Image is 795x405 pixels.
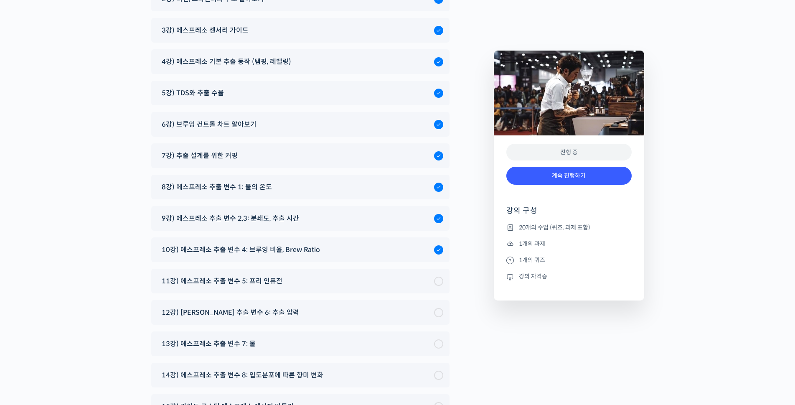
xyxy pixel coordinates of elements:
[162,87,224,99] span: 5강) TDS와 추출 수율
[162,181,272,193] span: 8강) 에스프레소 추출 변수 1: 물의 온도
[157,150,443,161] a: 7강) 추출 설계를 위한 커핑
[157,213,443,224] a: 9강) 에스프레소 추출 변수 2,3: 분쇄도, 추출 시간
[3,265,55,286] a: 홈
[506,222,632,232] li: 20개의 수업 (퀴즈, 과제 포함)
[157,338,443,349] a: 13강) 에스프레소 추출 변수 7: 물
[157,369,443,381] a: 14강) 에스프레소 추출 변수 8: 입도분포에 따른 향미 변화
[162,213,299,224] span: 9강) 에스프레소 추출 변수 2,3: 분쇄도, 추출 시간
[157,307,443,318] a: 12강) [PERSON_NAME] 추출 변수 6: 추출 압력
[76,278,86,285] span: 대화
[162,25,249,36] span: 3강) 에스프레소 센서리 가이드
[506,239,632,249] li: 1개의 과제
[157,25,443,36] a: 3강) 에스프레소 센서리 가이드
[162,244,320,255] span: 10강) 에스프레소 추출 변수 4: 브루잉 비율, Brew Ratio
[506,206,632,222] h4: 강의 구성
[157,275,443,287] a: 11강) 에스프레소 추출 변수 5: 프리 인퓨전
[108,265,160,286] a: 설정
[162,369,323,381] span: 14강) 에스프레소 추출 변수 8: 입도분포에 따른 향미 변화
[157,87,443,99] a: 5강) TDS와 추출 수율
[162,56,291,67] span: 4강) 에스프레소 기본 추출 동작 (탬핑, 레벨링)
[162,150,238,161] span: 7강) 추출 설계를 위한 커핑
[157,119,443,130] a: 6강) 브루잉 컨트롤 차트 알아보기
[506,255,632,265] li: 1개의 퀴즈
[157,56,443,67] a: 4강) 에스프레소 기본 추출 동작 (탬핑, 레벨링)
[506,167,632,185] a: 계속 진행하기
[162,338,256,349] span: 13강) 에스프레소 추출 변수 7: 물
[129,278,139,284] span: 설정
[55,265,108,286] a: 대화
[162,307,299,318] span: 12강) [PERSON_NAME] 추출 변수 6: 추출 압력
[26,278,31,284] span: 홈
[506,144,632,161] div: 진행 중
[506,272,632,282] li: 강의 자격증
[162,275,282,287] span: 11강) 에스프레소 추출 변수 5: 프리 인퓨전
[162,119,257,130] span: 6강) 브루잉 컨트롤 차트 알아보기
[157,244,443,255] a: 10강) 에스프레소 추출 변수 4: 브루잉 비율, Brew Ratio
[157,181,443,193] a: 8강) 에스프레소 추출 변수 1: 물의 온도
